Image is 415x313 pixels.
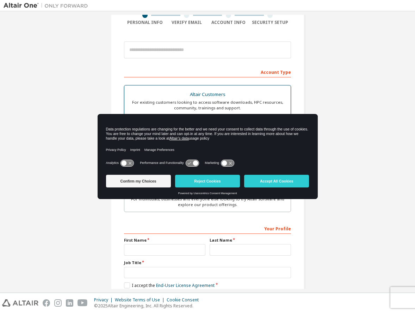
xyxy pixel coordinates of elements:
img: altair_logo.svg [2,299,38,307]
label: Job Title [124,260,291,266]
img: youtube.svg [78,299,88,307]
img: Altair One [4,2,92,9]
div: Verify Email [166,20,208,25]
div: Your Profile [124,223,291,234]
img: linkedin.svg [66,299,73,307]
div: Account Type [124,66,291,77]
a: End-User License Agreement [156,282,215,288]
div: Website Terms of Use [115,297,167,303]
div: Personal Info [124,20,166,25]
div: Account Info [207,20,249,25]
div: Altair Customers [129,90,286,100]
div: For individuals, businesses and everyone else looking to try Altair software and explore our prod... [129,196,286,207]
img: instagram.svg [54,299,62,307]
div: Cookie Consent [167,297,203,303]
label: I accept the [124,282,215,288]
div: For existing customers looking to access software downloads, HPC resources, community, trainings ... [129,100,286,111]
p: © 2025 Altair Engineering, Inc. All Rights Reserved. [94,303,203,309]
img: facebook.svg [43,299,50,307]
label: First Name [124,237,205,243]
label: Last Name [210,237,291,243]
div: Security Setup [249,20,291,25]
div: Privacy [94,297,115,303]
